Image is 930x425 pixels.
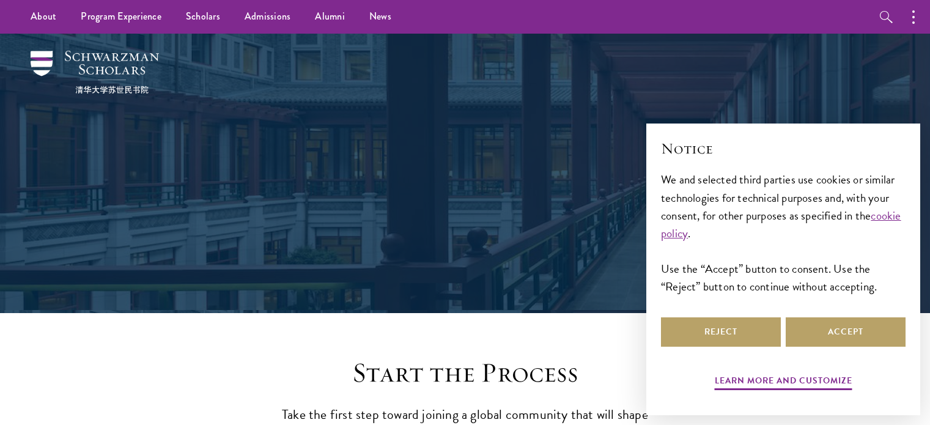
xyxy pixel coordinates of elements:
[661,317,781,347] button: Reject
[661,138,906,159] h2: Notice
[31,51,159,94] img: Schwarzman Scholars
[661,207,901,242] a: cookie policy
[715,373,852,392] button: Learn more and customize
[661,171,906,295] div: We and selected third parties use cookies or similar technologies for technical purposes and, wit...
[276,356,655,390] h2: Start the Process
[786,317,906,347] button: Accept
